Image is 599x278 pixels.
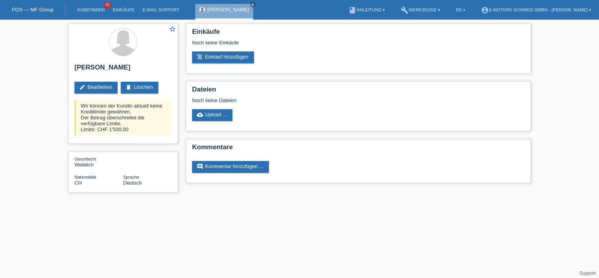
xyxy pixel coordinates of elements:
[197,163,203,170] i: comment
[192,143,525,155] h2: Kommentare
[73,7,109,12] a: Kund*innen
[109,7,138,12] a: Einkäufe
[74,100,172,135] div: Wir können der Kundin aktuell keine Kreditlimite gewähren. Der Betrag überschreitet die verfügbar...
[74,157,96,161] span: Geschlecht
[481,6,489,14] i: account_circle
[139,7,183,12] a: E-Mail Support
[74,82,118,93] a: editBearbeiten
[79,84,85,90] i: edit
[169,26,176,34] a: star_border
[123,180,142,186] span: Deutsch
[192,40,525,51] div: Noch keine Einkäufe
[579,271,596,276] a: Support
[74,156,123,168] div: Weiblich
[192,109,232,121] a: cloud_uploadUpload ...
[192,28,525,40] h2: Einkäufe
[104,2,111,9] span: 45
[169,26,176,33] i: star_border
[125,84,132,90] i: delete
[12,7,53,13] a: POS — MF Group
[251,3,255,7] i: close
[74,180,82,186] span: Schweiz
[74,175,96,179] span: Nationalität
[197,112,203,118] i: cloud_upload
[121,82,158,93] a: deleteLöschen
[197,54,203,60] i: add_shopping_cart
[192,51,254,63] a: add_shopping_cartEinkauf hinzufügen
[192,97,432,103] div: Noch keine Dateien
[192,161,269,173] a: commentKommentar hinzufügen ...
[349,6,356,14] i: book
[397,7,444,12] a: buildWerkzeuge ▾
[207,7,249,13] a: [PERSON_NAME]
[401,6,408,14] i: build
[250,2,256,7] a: close
[123,175,139,179] span: Sprache
[74,64,172,75] h2: [PERSON_NAME]
[477,7,595,12] a: account_circleE-Motors Schweiz GmbH - [PERSON_NAME] ▾
[192,86,525,97] h2: Dateien
[345,7,389,12] a: bookAnleitung ▾
[452,7,469,12] a: DE ▾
